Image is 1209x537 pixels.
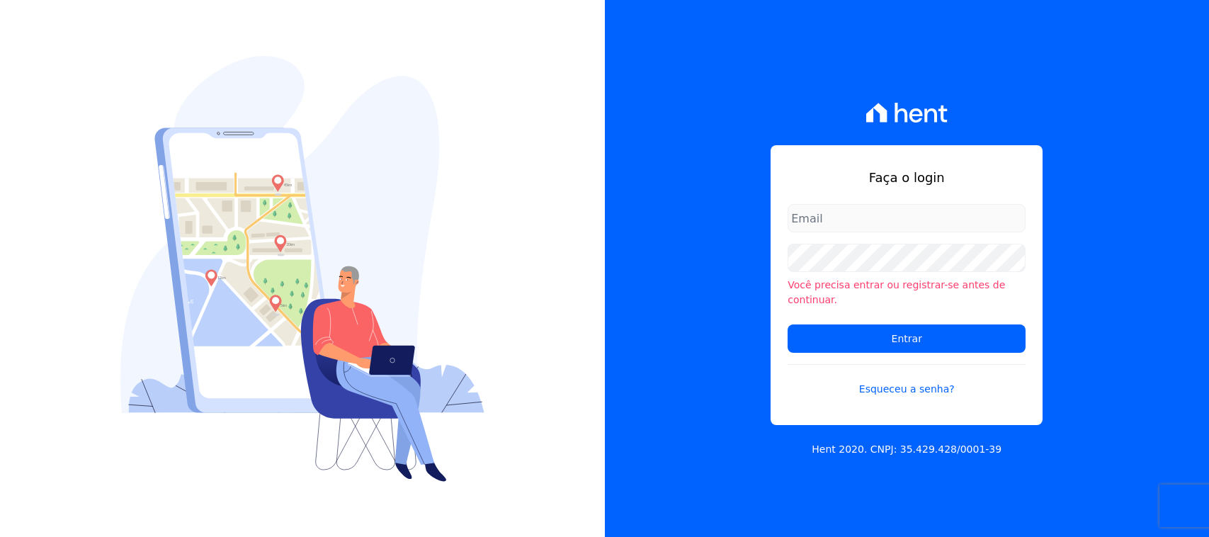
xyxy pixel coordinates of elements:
[120,56,484,482] img: Login
[788,204,1026,232] input: Email
[788,278,1026,307] li: Você precisa entrar ou registrar-se antes de continuar.
[788,324,1026,353] input: Entrar
[812,442,1001,457] p: Hent 2020. CNPJ: 35.429.428/0001-39
[788,364,1026,397] a: Esqueceu a senha?
[788,168,1026,187] h1: Faça o login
